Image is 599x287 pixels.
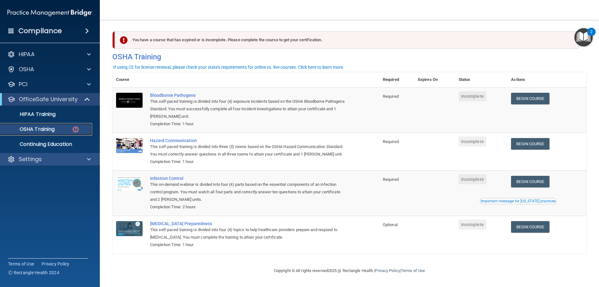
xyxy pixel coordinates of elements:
a: Bloodborne Pathogens [150,93,348,98]
button: Open Resource Center, 2 new notifications [574,28,593,47]
a: PCI [7,81,91,88]
div: This self-paced training is divided into three (3) rooms based on the OSHA Hazard Communication S... [150,143,348,158]
a: Infection Control [150,176,348,181]
img: danger-circle.6113f641.png [72,126,80,133]
a: [MEDICAL_DATA] Preparedness [150,221,348,226]
span: Required [383,139,399,144]
div: You have a course that has expired or is incomplete. Please complete the course to get your certi... [115,31,580,49]
th: Status [455,72,508,87]
th: Course [112,72,146,87]
span: Ⓒ Rectangle Health 2024 [8,270,59,276]
th: Actions [507,72,587,87]
div: This self-paced training is divided into four (4) topics to help healthcare providers prepare and... [150,226,348,241]
span: Required [383,94,399,99]
a: Privacy Policy [41,261,70,267]
p: OfficeSafe University [19,96,78,103]
span: Incomplete [459,220,486,230]
div: Completion Time: 1 hour [150,120,348,128]
a: Begin Course [511,93,549,104]
p: HIPAA [19,51,35,58]
span: Incomplete [459,174,486,184]
a: Settings [7,156,91,163]
div: Copyright © All rights reserved 2025 @ Rectangle Health | | [236,261,463,281]
a: Begin Course [511,221,549,233]
p: Continuing Education [4,141,89,147]
div: This self-paced training is divided into four (4) exposure incidents based on the OSHA Bloodborne... [150,98,348,120]
p: Settings [19,156,42,163]
div: This on-demand webinar is divided into four (4) parts based on the essential components of an inf... [150,181,348,203]
img: PMB logo [7,7,92,19]
button: Read this if you are a dental practitioner in the state of CA [480,198,557,204]
a: OSHA [7,66,91,73]
span: Incomplete [459,91,486,101]
p: OSHA Training [4,126,55,132]
p: PCI [19,81,27,88]
a: Begin Course [511,138,549,150]
th: Required [379,72,414,87]
span: Required [383,177,399,182]
p: HIPAA Training [4,111,56,117]
a: OfficeSafe University [7,96,90,103]
th: Expires On [414,72,455,87]
a: Terms of Use [8,261,34,267]
a: HIPAA [7,51,91,58]
div: Completion Time: 1 hour [150,241,348,249]
img: exclamation-circle-solid-danger.72ef9ffc.png [120,36,128,44]
div: 2 [590,32,592,40]
div: If using CE for license renewal, please check your state's requirements for online vs. live cours... [113,65,344,69]
button: If using CE for license renewal, please check your state's requirements for online vs. live cours... [112,64,345,70]
a: Hazard Communication [150,138,348,143]
span: Optional [383,222,398,227]
div: Completion Time: 1 hour [150,158,348,166]
div: Completion Time: 2 hours [150,203,348,211]
span: Incomplete [459,136,486,146]
div: Important message for [US_STATE] practices [481,199,556,203]
a: Begin Course [511,176,549,187]
p: OSHA [19,66,34,73]
a: Privacy Policy [375,268,400,273]
h4: Compliance [18,27,62,35]
a: Terms of Use [401,268,425,273]
h4: OSHA Training [112,52,587,61]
